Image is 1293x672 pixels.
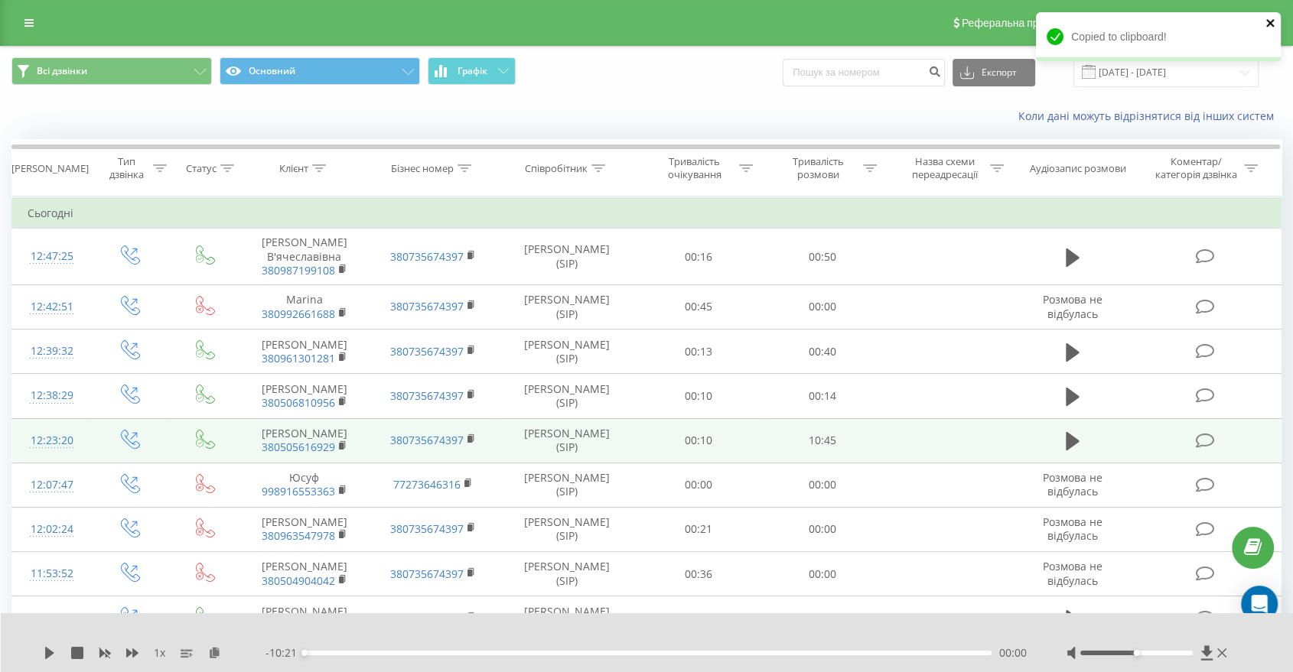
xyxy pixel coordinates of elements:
[1133,650,1139,656] div: Accessibility label
[154,645,165,661] span: 1 x
[28,381,76,411] div: 12:38:29
[262,395,335,410] a: 380506810956
[777,155,859,181] div: Тривалість розмови
[240,596,369,641] td: [PERSON_NAME]
[11,162,89,175] div: [PERSON_NAME]
[1036,12,1281,61] div: Copied to clipboard!
[262,484,335,498] a: 998916553363
[262,307,335,321] a: 380992661688
[240,229,369,285] td: [PERSON_NAME] В'ячеславівна
[262,528,335,543] a: 380963547978
[497,596,636,641] td: [PERSON_NAME] (SIP)
[999,645,1027,661] span: 00:00
[28,515,76,544] div: 12:02:24
[390,433,464,447] a: 380735674397
[497,330,636,374] td: [PERSON_NAME] (SIP)
[1030,162,1126,175] div: Аудіозапис розмови
[11,57,212,85] button: Всі дзвінки
[240,507,369,551] td: [PERSON_NAME]
[301,650,308,656] div: Accessibility label
[390,388,464,403] a: 380735674397
[390,299,464,313] a: 380735674397
[1043,515,1102,543] span: Розмова не відбулась
[760,330,884,374] td: 00:40
[28,292,76,322] div: 12:42:51
[390,249,464,264] a: 380735674397
[760,552,884,596] td: 00:00
[28,336,76,366] div: 12:39:32
[637,229,760,285] td: 00:16
[390,344,464,359] a: 380735674397
[390,611,464,625] a: 380735674397
[637,463,760,507] td: 00:00
[1043,292,1102,320] span: Розмова не відбулась
[637,330,760,374] td: 00:13
[262,351,335,365] a: 380961301281
[28,559,76,589] div: 11:53:52
[240,374,369,418] td: [PERSON_NAME]
[760,507,884,551] td: 00:00
[262,573,335,588] a: 380504904042
[497,229,636,285] td: [PERSON_NAME] (SIP)
[497,284,636,329] td: [PERSON_NAME] (SIP)
[760,418,884,463] td: 10:45
[390,521,464,536] a: 380735674397
[390,566,464,581] a: 380735674397
[265,645,305,661] span: - 10:21
[279,162,308,175] div: Клієнт
[105,155,149,181] div: Тип дзвінка
[28,242,76,271] div: 12:47:25
[393,477,461,492] a: 77273646316
[760,374,884,418] td: 00:14
[637,374,760,418] td: 00:10
[497,552,636,596] td: [PERSON_NAME] (SIP)
[28,603,76,633] div: 11:53:24
[262,263,335,278] a: 380987199108
[458,66,487,76] span: Графік
[240,330,369,374] td: [PERSON_NAME]
[1241,586,1278,622] div: Open Intercom Messenger
[391,162,454,175] div: Бізнес номер
[497,463,636,507] td: [PERSON_NAME] (SIP)
[240,284,369,329] td: Marina
[37,65,87,77] span: Всі дзвінки
[637,284,760,329] td: 00:45
[428,57,516,85] button: Графік
[1151,155,1240,181] div: Коментар/категорія дзвінка
[962,17,1074,29] span: Реферальна програма
[240,418,369,463] td: [PERSON_NAME]
[637,596,760,641] td: 00:08
[497,418,636,463] td: [PERSON_NAME] (SIP)
[240,463,369,507] td: Юсуф
[760,229,884,285] td: 00:50
[1018,109,1282,123] a: Коли дані можуть відрізнятися вiд інших систем
[953,59,1035,86] button: Експорт
[28,470,76,500] div: 12:07:47
[28,426,76,456] div: 12:23:20
[904,155,986,181] div: Назва схеми переадресації
[497,507,636,551] td: [PERSON_NAME] (SIP)
[653,155,735,181] div: Тривалість очікування
[12,198,1282,229] td: Сьогодні
[220,57,420,85] button: Основний
[760,463,884,507] td: 00:00
[783,59,945,86] input: Пошук за номером
[262,440,335,454] a: 380505616929
[637,552,760,596] td: 00:36
[1043,470,1102,498] span: Розмова не відбулась
[1265,17,1276,31] button: close
[637,418,760,463] td: 00:10
[760,596,884,641] td: 00:10
[637,507,760,551] td: 00:21
[186,162,217,175] div: Статус
[1043,559,1102,587] span: Розмова не відбулась
[240,552,369,596] td: [PERSON_NAME]
[760,284,884,329] td: 00:00
[497,374,636,418] td: [PERSON_NAME] (SIP)
[525,162,588,175] div: Співробітник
